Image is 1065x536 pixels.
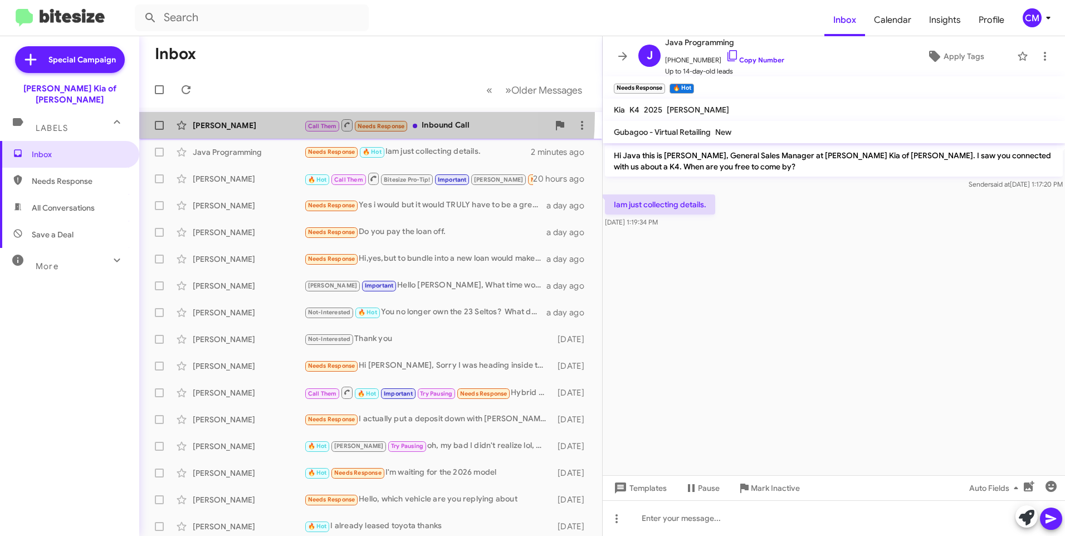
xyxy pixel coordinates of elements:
[480,79,589,101] nav: Page navigation example
[751,478,800,498] span: Mark Inactive
[365,282,394,289] span: Important
[193,360,304,372] div: [PERSON_NAME]
[726,56,784,64] a: Copy Number
[334,176,363,183] span: Call Them
[304,386,553,399] div: Hybrid Ex is fine
[304,440,553,452] div: oh, my bad I didn't realize lol, but I'll go look to see if we got them in
[193,521,304,532] div: [PERSON_NAME]
[647,47,653,65] span: J
[460,390,507,397] span: Needs Response
[15,46,125,73] a: Special Campaign
[553,441,593,452] div: [DATE]
[32,176,126,187] span: Needs Response
[614,105,625,115] span: Kia
[304,466,553,479] div: I'm waiting for the 2026 model
[729,478,809,498] button: Mark Inactive
[990,180,1010,188] span: said at
[308,176,327,183] span: 🔥 Hot
[474,176,524,183] span: [PERSON_NAME]
[531,176,578,183] span: Needs Response
[612,478,667,498] span: Templates
[193,200,304,211] div: [PERSON_NAME]
[308,442,327,450] span: 🔥 Hot
[553,360,593,372] div: [DATE]
[358,309,377,316] span: 🔥 Hot
[308,148,355,155] span: Needs Response
[605,145,1063,177] p: Hi Java this is [PERSON_NAME], General Sales Manager at [PERSON_NAME] Kia of [PERSON_NAME]. I saw...
[499,79,589,101] button: Next
[193,467,304,479] div: [PERSON_NAME]
[614,84,665,94] small: Needs Response
[304,199,546,212] div: Yes i would but it would TRULY have to be a great deal for me to do so. I don't want to pay more ...
[308,390,337,397] span: Call Them
[486,83,492,97] span: «
[32,202,95,213] span: All Conversations
[670,84,693,94] small: 🔥 Hot
[531,147,593,158] div: 2 minutes ago
[36,123,68,133] span: Labels
[193,147,304,158] div: Java Programming
[920,4,970,36] a: Insights
[665,36,784,49] span: Java Programming
[193,414,304,425] div: [PERSON_NAME]
[304,520,553,533] div: I already leased toyota thanks
[193,494,304,505] div: [PERSON_NAME]
[970,4,1013,36] a: Profile
[36,261,58,271] span: More
[155,45,196,63] h1: Inbox
[308,523,327,530] span: 🔥 Hot
[308,282,358,289] span: [PERSON_NAME]
[304,333,553,345] div: Thank you
[304,145,531,158] div: Iam just collecting details.
[546,254,593,265] div: a day ago
[32,229,74,240] span: Save a Deal
[546,280,593,291] div: a day ago
[546,307,593,318] div: a day ago
[667,105,729,115] span: [PERSON_NAME]
[546,227,593,238] div: a day ago
[614,127,711,137] span: Gubagoo - Virtual Retailing
[304,279,546,292] div: Hello [PERSON_NAME], What time works for you the 15th?
[304,226,546,238] div: Do you pay the loan off.
[824,4,865,36] a: Inbox
[304,306,546,319] div: You no longer own the 23 Seltos? What do you currently drive?
[480,79,499,101] button: Previous
[605,194,715,215] p: Iam just collecting details.
[193,227,304,238] div: [PERSON_NAME]
[420,390,452,397] span: Try Pausing
[605,218,658,226] span: [DATE] 1:19:34 PM
[308,202,355,209] span: Needs Response
[308,362,355,369] span: Needs Response
[553,334,593,345] div: [DATE]
[644,105,662,115] span: 2025
[384,176,430,183] span: Bitesize Pro-Tip!
[533,173,593,184] div: 20 hours ago
[969,180,1063,188] span: Sender [DATE] 1:17:20 PM
[553,467,593,479] div: [DATE]
[193,387,304,398] div: [PERSON_NAME]
[193,334,304,345] div: [PERSON_NAME]
[193,280,304,291] div: [PERSON_NAME]
[715,127,731,137] span: New
[304,172,533,186] div: Call me
[676,478,729,498] button: Pause
[358,123,405,130] span: Needs Response
[193,307,304,318] div: [PERSON_NAME]
[193,441,304,452] div: [PERSON_NAME]
[505,83,511,97] span: »
[1013,8,1053,27] button: CM
[438,176,467,183] span: Important
[135,4,369,31] input: Search
[553,414,593,425] div: [DATE]
[384,390,413,397] span: Important
[944,46,984,66] span: Apply Tags
[898,46,1012,66] button: Apply Tags
[334,469,382,476] span: Needs Response
[193,254,304,265] div: [PERSON_NAME]
[304,118,549,132] div: Inbound Call
[304,359,553,372] div: Hi [PERSON_NAME], Sorry I was heading inside to Dentist. I already connected with [PERSON_NAME] (...
[308,123,337,130] span: Call Them
[32,149,126,160] span: Inbox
